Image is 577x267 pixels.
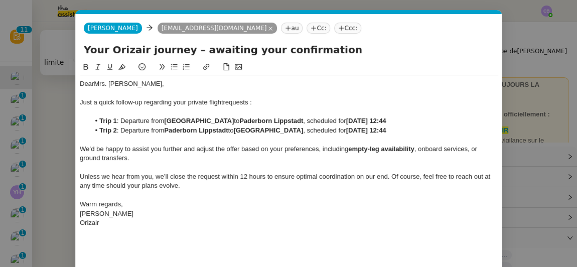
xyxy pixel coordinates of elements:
[80,145,479,162] span: , onboard services, or ground transfers.
[88,25,138,32] span: [PERSON_NAME]
[334,23,361,34] nz-tag: Ccc:
[164,126,228,134] strong: Paderborn Lippstadt
[346,126,386,134] strong: [DATE] 12:44
[239,117,303,124] strong: Paderborn Lippstadt
[80,210,133,217] span: [PERSON_NAME]
[281,23,303,34] nz-tag: au
[80,98,223,106] span: Just a quick follow-up regarding your private flight
[307,23,330,34] nz-tag: Cc:
[90,126,498,135] li: : Departure from to , scheduled for
[80,219,99,226] span: Orizair
[99,117,117,124] strong: Trip 1
[80,79,498,88] div: Mrs. [PERSON_NAME],
[90,116,498,125] li: : Departure from to , scheduled for
[233,126,303,134] strong: [GEOGRAPHIC_DATA]
[80,98,498,107] div: requests :
[80,200,122,208] span: Warm regards,
[99,126,117,134] strong: Trip 2
[84,42,494,57] input: Subject
[164,117,234,124] strong: [GEOGRAPHIC_DATA]
[346,117,386,124] strong: [DATE] 12:44
[80,173,492,189] span: Unless we hear from you, we’ll close the request within 12 hours to ensure optimal coordination o...
[80,145,348,153] span: We’d be happy to assist you further and adjust the offer based on your preferences, including
[348,145,414,153] strong: empty-leg availability
[158,23,277,34] nz-tag: [EMAIL_ADDRESS][DOMAIN_NAME]
[80,80,94,87] span: Dear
